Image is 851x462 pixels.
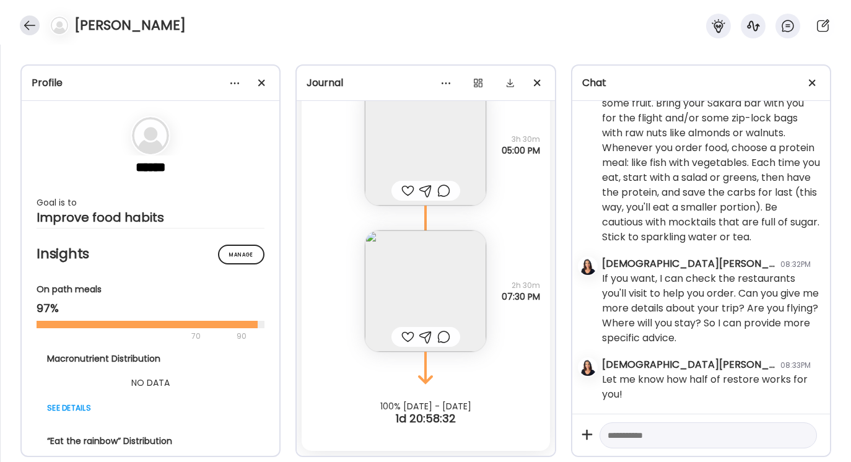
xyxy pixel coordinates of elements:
[307,76,544,90] div: Journal
[502,291,540,302] span: 07:30 PM
[502,145,540,156] span: 05:00 PM
[235,329,248,344] div: 90
[47,375,254,390] div: NO DATA
[37,245,264,263] h2: Insights
[602,357,775,372] div: [DEMOGRAPHIC_DATA][PERSON_NAME]
[32,76,269,90] div: Profile
[47,435,254,448] div: “Eat the rainbow” Distribution
[602,271,820,346] div: If you want, I can check the restaurants you'll visit to help you order. Can you give me more det...
[502,280,540,291] span: 2h 30m
[37,195,264,210] div: Goal is to
[37,283,264,296] div: On path meals
[602,372,820,402] div: Let me know how half of restore works for you!
[780,360,811,371] div: 08:33PM
[37,210,264,225] div: Improve food habits
[579,359,596,376] img: avatars%2FmcUjd6cqKYdgkG45clkwT2qudZq2
[602,256,775,271] div: [DEMOGRAPHIC_DATA][PERSON_NAME]
[51,17,68,34] img: bg-avatar-default.svg
[37,301,264,316] div: 97%
[37,329,233,344] div: 70
[502,134,540,145] span: 3h 30m
[365,230,486,352] img: images%2F34M9xvfC7VOFbuVuzn79gX2qEI22%2FPBqD2aREos29MtDv2Nta%2FCiE2dCwnSfGl2Ps3BFah_240
[579,258,596,275] img: avatars%2FmcUjd6cqKYdgkG45clkwT2qudZq2
[365,84,486,206] img: images%2F34M9xvfC7VOFbuVuzn79gX2qEI22%2FjoWBY12Jsc6QYJbyymsC%2F1UH9tEf4hBmAfB6UWg0W_240
[47,352,254,365] div: Macronutrient Distribution
[132,117,169,154] img: bg-avatar-default.svg
[74,15,186,35] h4: [PERSON_NAME]
[218,245,264,264] div: Manage
[602,66,820,245] div: YES! Focus on the protein! If you're in a hotel, always order 2 or 3 eggs for breakfast with some...
[297,411,554,426] div: 1d 20:58:32
[297,401,554,411] div: 100% [DATE] - [DATE]
[780,259,811,270] div: 08:32PM
[582,76,820,90] div: Chat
